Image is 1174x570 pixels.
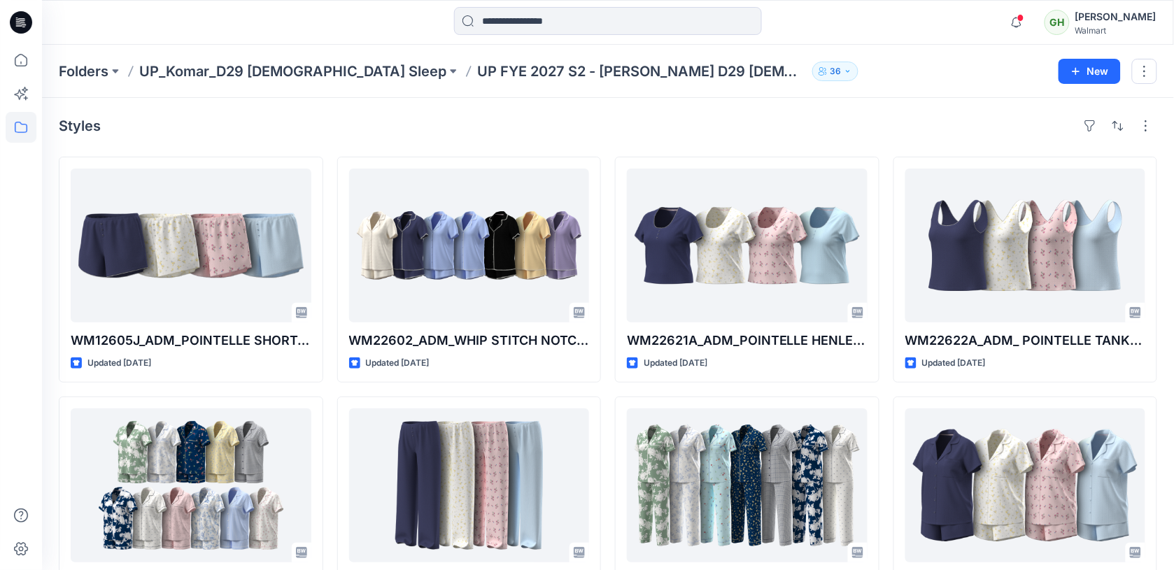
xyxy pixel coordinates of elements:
[366,356,430,371] p: Updated [DATE]
[905,408,1146,562] a: WM22601_ADM_POINTELLE NOTCH SHORTIE_COLORWAY
[87,356,151,371] p: Updated [DATE]
[627,169,868,322] a: WM22621A_ADM_POINTELLE HENLEY TEE_COLORWAY
[1075,25,1157,36] div: Walmart
[922,356,986,371] p: Updated [DATE]
[477,62,807,81] p: UP FYE 2027 S2 - [PERSON_NAME] D29 [DEMOGRAPHIC_DATA] Sleepwear
[644,356,707,371] p: Updated [DATE]
[812,62,858,81] button: 36
[905,169,1146,322] a: WM22622A_ADM_ POINTELLE TANK_COLORWAY
[71,408,311,562] a: WM22219B_ADM_COLORWAY
[139,62,446,81] a: UP_Komar_D29 [DEMOGRAPHIC_DATA] Sleep
[71,169,311,322] a: WM12605J_ADM_POINTELLE SHORT_COLORWAY
[830,64,841,79] p: 36
[1059,59,1121,84] button: New
[349,169,590,322] a: WM22602_ADM_WHIP STITCH NOTCH PJ_COLORWAY
[349,408,590,562] a: WM12604J_ADM_POINTELLE PANT -FAUX FLY & BUTTONS + PICOT_COLORWAY
[627,331,868,350] p: WM22621A_ADM_POINTELLE HENLEY TEE_COLORWAY
[1045,10,1070,35] div: GH
[59,117,101,134] h4: Styles
[905,331,1146,350] p: WM22622A_ADM_ POINTELLE TANK_COLORWAY
[1075,8,1157,25] div: [PERSON_NAME]
[349,331,590,350] p: WM22602_ADM_WHIP STITCH NOTCH PJ_COLORWAY
[627,408,868,562] a: WM2081E_ADM_CROPPED NOTCH PJ SET w/ STRAIGHT HEM TOP_COLORWAY
[71,331,311,350] p: WM12605J_ADM_POINTELLE SHORT_COLORWAY
[59,62,108,81] a: Folders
